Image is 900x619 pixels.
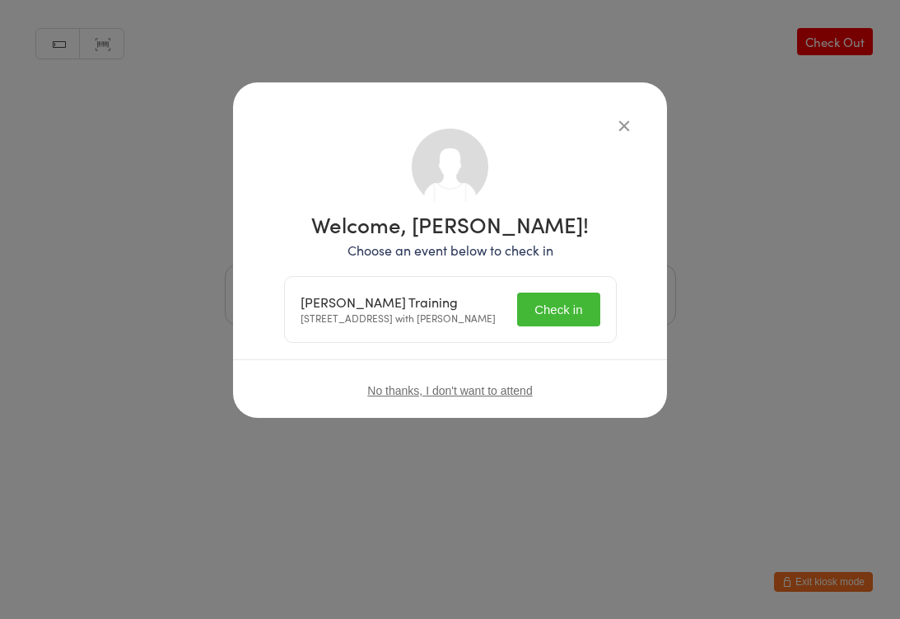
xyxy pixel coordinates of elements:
div: [PERSON_NAME] Training [301,294,496,310]
div: [STREET_ADDRESS] with [PERSON_NAME] [301,294,496,326]
img: no_photo.png [412,129,488,205]
button: Check in [517,293,599,326]
p: Choose an event below to check in [284,241,617,260]
h1: Welcome, [PERSON_NAME]! [284,213,617,235]
button: No thanks, I don't want to attend [367,384,532,397]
